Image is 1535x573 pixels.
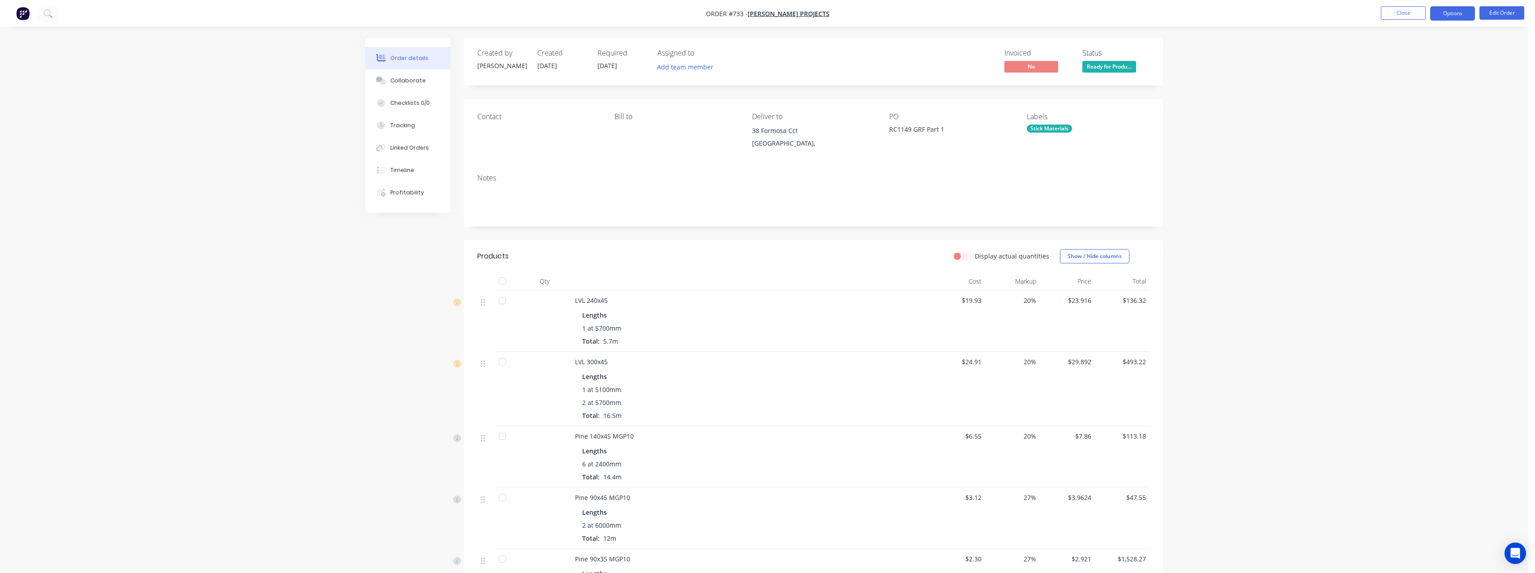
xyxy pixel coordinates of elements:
span: $23.916 [1043,296,1091,305]
div: Created by [477,49,527,57]
span: 5.7m [600,337,622,345]
span: 20% [989,431,1037,441]
span: $29.892 [1043,357,1091,366]
span: Lengths [582,508,607,517]
button: Add team member [657,61,718,73]
div: Order details [390,54,428,62]
span: Lengths [582,372,607,381]
div: Timeline [390,166,414,174]
label: Display actual quantities [975,251,1049,261]
span: Order #733 - [706,9,748,18]
span: Pine 90x35 MGP10 [575,555,630,563]
span: 14.4m [600,473,625,481]
span: 16.5m [600,411,625,420]
span: $19.93 [934,296,982,305]
span: 27% [989,493,1037,502]
div: Products [477,251,509,262]
div: Tracking [390,121,415,129]
span: $7.86 [1043,431,1091,441]
span: 6 at 2400mm [582,459,621,469]
div: Contact [477,112,600,121]
div: Status [1082,49,1150,57]
span: LVL 240x45 [575,296,608,305]
button: Profitability [365,181,450,204]
div: PO [889,112,1012,121]
button: Timeline [365,159,450,181]
button: Edit Order [1479,6,1524,20]
span: Lengths [582,310,607,320]
button: Ready for Produ... [1082,61,1136,74]
div: Bill to [614,112,737,121]
span: $2.921 [1043,554,1091,564]
button: Options [1430,6,1475,21]
div: Qty [518,272,571,290]
span: Pine 140x45 MGP10 [575,432,634,440]
span: Total: [582,534,600,543]
div: Checklists 0/0 [390,99,430,107]
div: Notes [477,174,1150,182]
span: $136.32 [1098,296,1146,305]
span: LVL 300x45 [575,358,608,366]
div: Collaborate [390,77,426,85]
div: [PERSON_NAME] [477,61,527,70]
span: 1 at 5100mm [582,385,621,394]
button: Collaborate [365,69,450,92]
span: Total: [582,411,600,420]
span: Pine 90x45 MGP10 [575,493,630,502]
span: 27% [989,554,1037,564]
div: Markup [985,272,1040,290]
span: [DATE] [597,61,617,70]
span: 2 at 5700mm [582,398,621,407]
span: Total: [582,337,600,345]
div: [GEOGRAPHIC_DATA], [752,137,875,150]
span: 1 at 5700mm [582,323,621,333]
button: Tracking [365,114,450,137]
button: Linked Orders [365,137,450,159]
span: 12m [600,534,620,543]
button: Checklists 0/0 [365,92,450,114]
button: Add team member [653,61,718,73]
div: Labels [1027,112,1150,121]
span: 20% [989,357,1037,366]
span: [DATE] [537,61,557,70]
div: Cost [930,272,985,290]
div: 38 Formosa Cct [752,125,875,137]
span: Lengths [582,446,607,456]
div: Open Intercom Messenger [1505,543,1526,564]
div: Total [1095,272,1150,290]
div: Deliver to [752,112,875,121]
span: $24.91 [934,357,982,366]
div: Profitability [390,189,424,197]
span: No [1004,61,1058,72]
a: [PERSON_NAME] Projects [748,9,830,18]
div: Created [537,49,587,57]
span: 20% [989,296,1037,305]
div: Stick Materials [1027,125,1072,133]
span: $6.55 [934,431,982,441]
span: $113.18 [1098,431,1146,441]
span: $47.55 [1098,493,1146,502]
div: Linked Orders [390,144,429,152]
button: Order details [365,47,450,69]
img: Factory [16,7,30,20]
span: $3.12 [934,493,982,502]
div: 38 Formosa Cct[GEOGRAPHIC_DATA], [752,125,875,153]
div: Assigned to [657,49,747,57]
span: 2 at 6000mm [582,521,621,530]
div: Invoiced [1004,49,1072,57]
span: $1,528.27 [1098,554,1146,564]
div: Price [1040,272,1095,290]
span: Total: [582,473,600,481]
span: $2.30 [934,554,982,564]
span: $493.22 [1098,357,1146,366]
span: $3.9624 [1043,493,1091,502]
button: Show / Hide columns [1060,249,1129,263]
div: RC1149 GRF Part 1 [889,125,1001,137]
span: Ready for Produ... [1082,61,1136,72]
button: Close [1381,6,1426,20]
div: Required [597,49,647,57]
